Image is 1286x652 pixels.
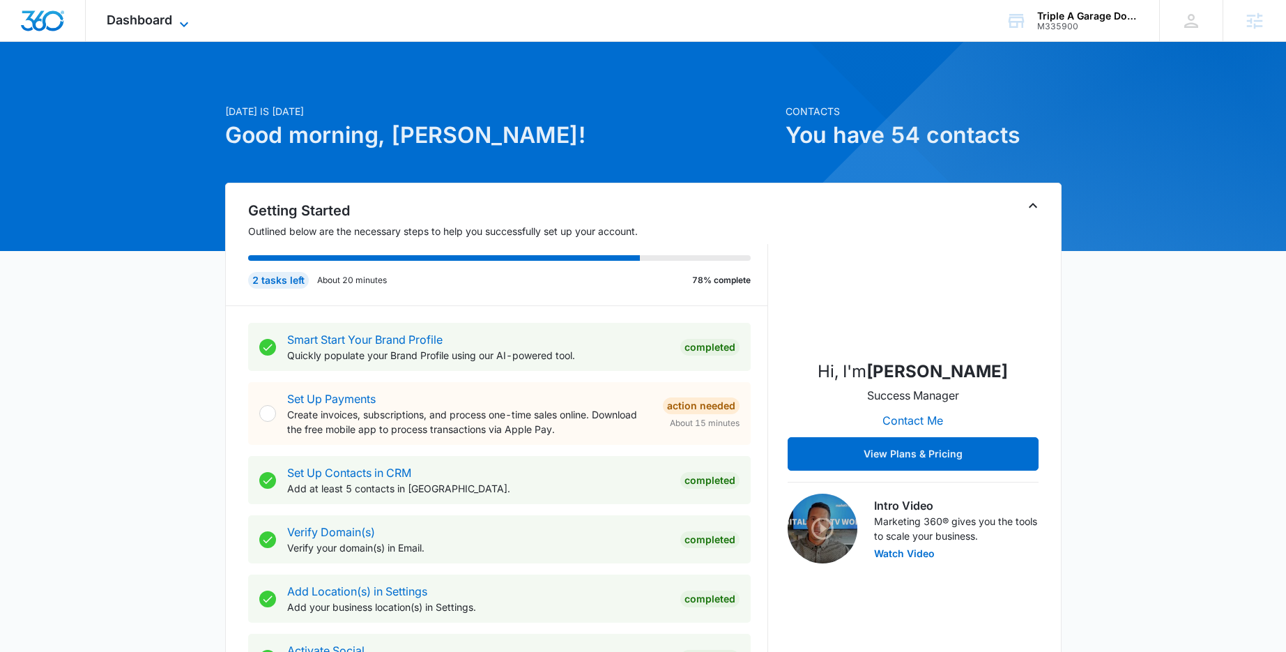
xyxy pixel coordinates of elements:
a: Set Up Contacts in CRM [287,466,411,480]
div: account id [1037,22,1139,31]
p: Add at least 5 contacts in [GEOGRAPHIC_DATA]. [287,481,669,496]
p: Create invoices, subscriptions, and process one-time sales online. Download the free mobile app t... [287,407,652,437]
p: Add your business location(s) in Settings. [287,600,669,614]
a: Add Location(s) in Settings [287,584,427,598]
img: logo_orange.svg [22,22,33,33]
p: 78% complete [692,274,751,287]
p: Contacts [786,104,1062,119]
span: Dashboard [107,13,172,27]
div: Domain: [DOMAIN_NAME] [36,36,153,47]
img: Intro Video [788,494,857,563]
img: tab_keywords_by_traffic_grey.svg [139,81,150,92]
div: Keywords by Traffic [154,82,235,91]
div: Completed [680,531,740,548]
p: Marketing 360® gives you the tools to scale your business. [874,514,1039,543]
div: v 4.0.25 [39,22,68,33]
div: 2 tasks left [248,272,309,289]
p: Hi, I'm [818,359,1008,384]
h3: Intro Video [874,497,1039,514]
p: About 20 minutes [317,274,387,287]
div: account name [1037,10,1139,22]
div: Domain Overview [53,82,125,91]
strong: [PERSON_NAME] [866,361,1008,381]
p: Quickly populate your Brand Profile using our AI-powered tool. [287,348,669,363]
h1: Good morning, [PERSON_NAME]! [225,119,777,152]
p: Outlined below are the necessary steps to help you successfully set up your account. [248,224,768,238]
a: Smart Start Your Brand Profile [287,333,443,347]
a: Set Up Payments [287,392,376,406]
button: Toggle Collapse [1025,197,1041,214]
button: View Plans & Pricing [788,437,1039,471]
div: Completed [680,472,740,489]
img: website_grey.svg [22,36,33,47]
h2: Getting Started [248,200,768,221]
img: Kadin Cathey [843,209,983,348]
a: Verify Domain(s) [287,525,375,539]
p: [DATE] is [DATE] [225,104,777,119]
div: Completed [680,339,740,356]
span: About 15 minutes [670,417,740,430]
button: Watch Video [874,549,935,559]
h1: You have 54 contacts [786,119,1062,152]
div: Completed [680,591,740,607]
p: Success Manager [867,387,959,404]
img: tab_domain_overview_orange.svg [38,81,49,92]
p: Verify your domain(s) in Email. [287,540,669,555]
button: Contact Me [868,404,957,437]
div: Action Needed [663,397,740,414]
